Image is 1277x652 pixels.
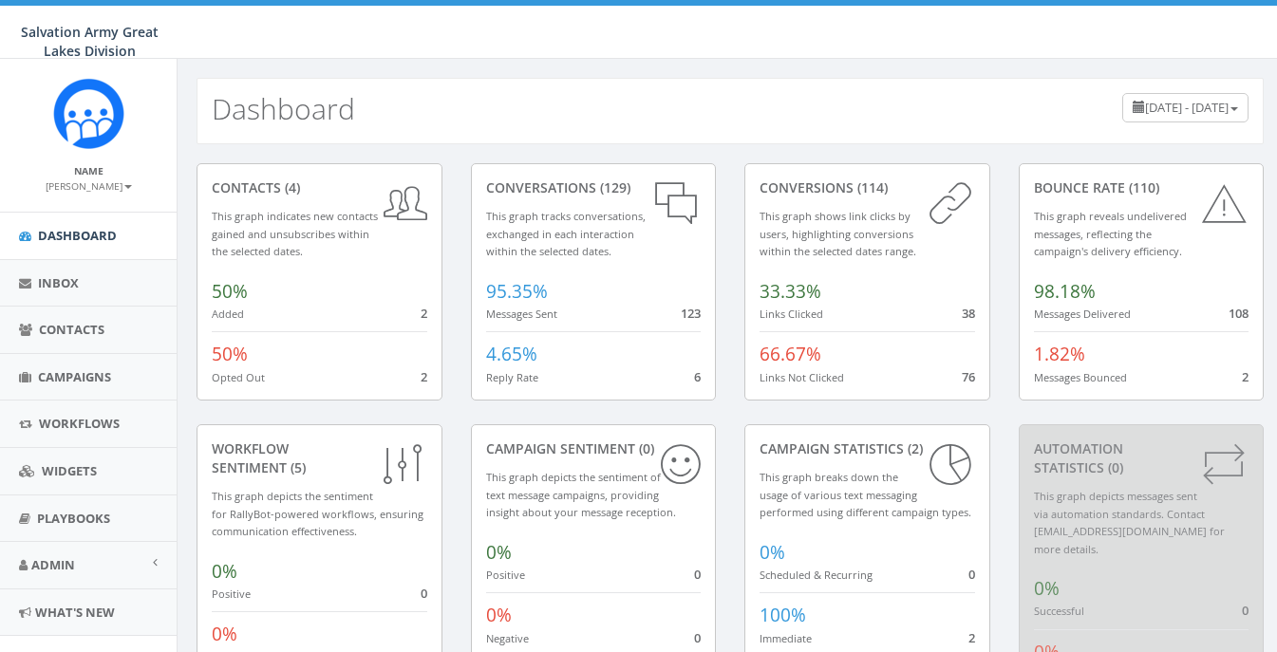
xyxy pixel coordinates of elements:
[968,629,975,646] span: 2
[421,305,427,322] span: 2
[53,78,124,149] img: Rally_Corp_Icon_1.png
[212,209,378,258] small: This graph indicates new contacts gained and unsubscribes within the selected dates.
[1034,604,1084,618] small: Successful
[486,568,525,582] small: Positive
[38,227,117,244] span: Dashboard
[46,179,132,193] small: [PERSON_NAME]
[962,368,975,385] span: 76
[1104,458,1123,476] span: (0)
[962,305,975,322] span: 38
[212,178,427,197] div: contacts
[1034,439,1249,477] div: Automation Statistics
[74,164,103,177] small: Name
[46,177,132,194] a: [PERSON_NAME]
[212,559,237,584] span: 0%
[486,209,646,258] small: This graph tracks conversations, exchanged in each interaction within the selected dates.
[486,439,702,458] div: Campaign Sentiment
[760,370,844,384] small: Links Not Clicked
[486,603,512,627] span: 0%
[486,342,537,366] span: 4.65%
[681,305,701,322] span: 123
[486,470,676,519] small: This graph depicts the sentiment of text message campaigns, providing insight about your message ...
[1229,305,1249,322] span: 108
[1145,99,1229,116] span: [DATE] - [DATE]
[694,566,701,583] span: 0
[904,439,923,457] span: (2)
[760,342,821,366] span: 66.67%
[596,178,630,196] span: (129)
[38,274,79,291] span: Inbox
[854,178,888,196] span: (114)
[694,629,701,646] span: 0
[760,279,821,304] span: 33.33%
[1034,576,1060,601] span: 0%
[760,568,873,582] small: Scheduled & Recurring
[421,368,427,385] span: 2
[212,489,423,538] small: This graph depicts the sentiment for RallyBot-powered workflows, ensuring communication effective...
[486,540,512,565] span: 0%
[760,178,975,197] div: conversions
[968,566,975,583] span: 0
[760,631,812,645] small: Immediate
[42,462,97,479] span: Widgets
[694,368,701,385] span: 6
[486,307,557,321] small: Messages Sent
[760,439,975,458] div: Campaign Statistics
[37,510,110,527] span: Playbooks
[35,604,115,621] span: What's New
[1034,489,1225,556] small: This graph depicts messages sent via automation standards. Contact [EMAIL_ADDRESS][DOMAIN_NAME] f...
[1034,342,1085,366] span: 1.82%
[1034,178,1249,197] div: Bounce Rate
[1034,209,1187,258] small: This graph reveals undelivered messages, reflecting the campaign's delivery efficiency.
[212,587,251,601] small: Positive
[486,631,529,645] small: Negative
[287,458,306,476] span: (5)
[635,439,654,457] span: (0)
[39,321,104,338] span: Contacts
[486,370,538,384] small: Reply Rate
[421,585,427,602] span: 0
[1034,279,1096,304] span: 98.18%
[38,368,111,385] span: Campaigns
[486,178,702,197] div: conversations
[212,307,244,321] small: Added
[760,470,971,519] small: This graph breaks down the usage of various text messaging performed using different campaign types.
[212,342,248,366] span: 50%
[1242,368,1249,385] span: 2
[760,540,785,565] span: 0%
[21,23,159,60] span: Salvation Army Great Lakes Division
[1125,178,1159,196] span: (110)
[760,307,823,321] small: Links Clicked
[212,439,427,477] div: Workflow Sentiment
[486,279,548,304] span: 95.35%
[1034,307,1131,321] small: Messages Delivered
[760,209,916,258] small: This graph shows link clicks by users, highlighting conversions within the selected dates range.
[1034,370,1127,384] small: Messages Bounced
[760,603,806,627] span: 100%
[212,279,248,304] span: 50%
[212,93,355,124] h2: Dashboard
[31,556,75,573] span: Admin
[212,622,237,646] span: 0%
[1242,602,1249,619] span: 0
[212,370,265,384] small: Opted Out
[281,178,300,196] span: (4)
[39,415,120,432] span: Workflows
